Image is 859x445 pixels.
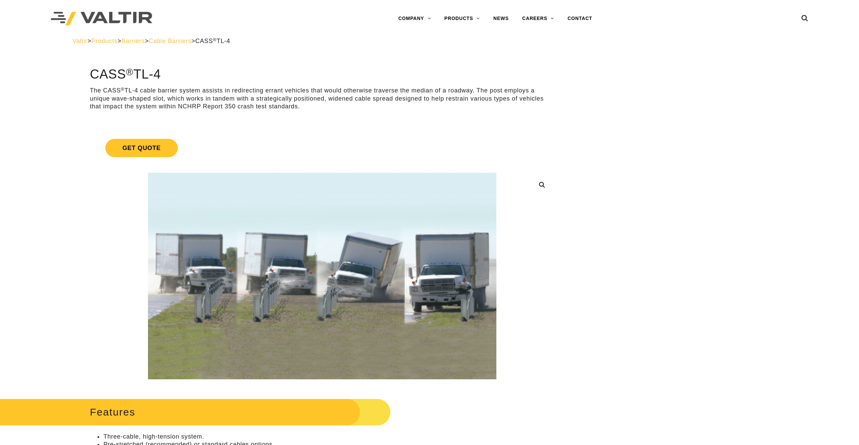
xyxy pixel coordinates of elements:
a: Get Quote [90,131,554,165]
h1: CASS TL-4 [90,67,554,82]
span: CASS TL-4 [195,38,230,44]
a: Valtir [72,38,87,44]
a: Cable Barriers [149,38,191,44]
a: Products [91,38,117,44]
sup: ® [213,37,217,42]
sup: ® [121,87,125,92]
a: PRODUCTS [437,12,487,25]
a: Barriers [121,38,145,44]
a: CAREERS [515,12,561,25]
p: The CASS TL-4 cable barrier system assists in redirecting errant vehicles that would otherwise tr... [90,87,554,110]
a: COMPANY [391,12,437,25]
a: CONTACT [561,12,599,25]
img: Valtir [51,12,152,26]
div: > > > > [72,37,787,45]
span: Get Quote [105,139,177,157]
li: Three-cable, high-tension system. [103,433,554,441]
sup: ® [126,66,133,77]
a: NEWS [487,12,515,25]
